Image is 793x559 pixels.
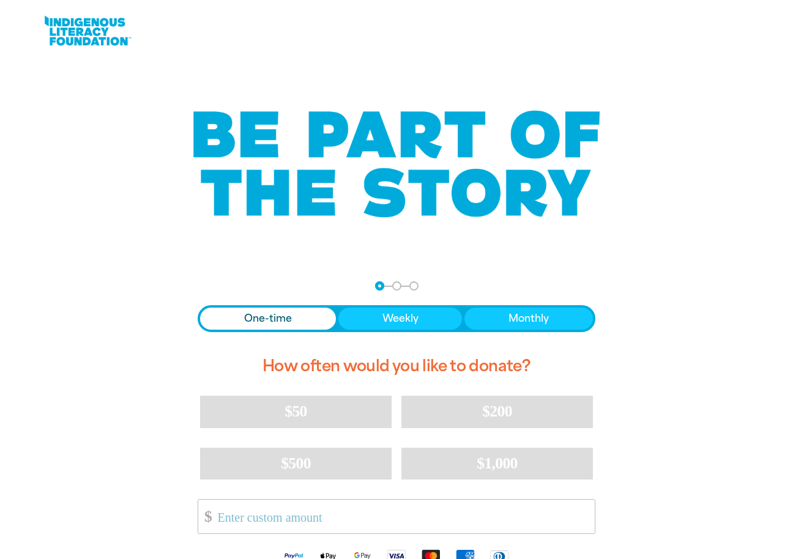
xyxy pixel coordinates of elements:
[477,454,518,472] span: $1,000
[200,308,336,330] button: One-time
[508,311,549,326] span: Monthly
[392,281,401,291] button: Navigate to step 2 of 3 to enter your details
[198,305,595,332] div: Donation frequency
[244,311,292,326] span: One-time
[401,448,593,479] button: $1,000
[464,308,593,330] button: Monthly
[382,311,419,326] span: Weekly
[198,347,595,386] h2: How often would you like to donate?
[409,281,419,291] button: Navigate to step 3 of 3 to enter your payment details
[281,454,311,472] span: $500
[182,86,611,242] img: Be part of the story
[338,308,463,330] button: Weekly
[482,402,512,420] span: $200
[200,396,392,428] button: $50
[209,500,595,533] input: Enter custom amount
[198,503,212,530] span: $
[401,396,593,428] button: $200
[200,448,392,479] button: $500
[375,281,384,291] button: Navigate to step 1 of 3 to enter your donation amount
[285,402,307,420] span: $50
